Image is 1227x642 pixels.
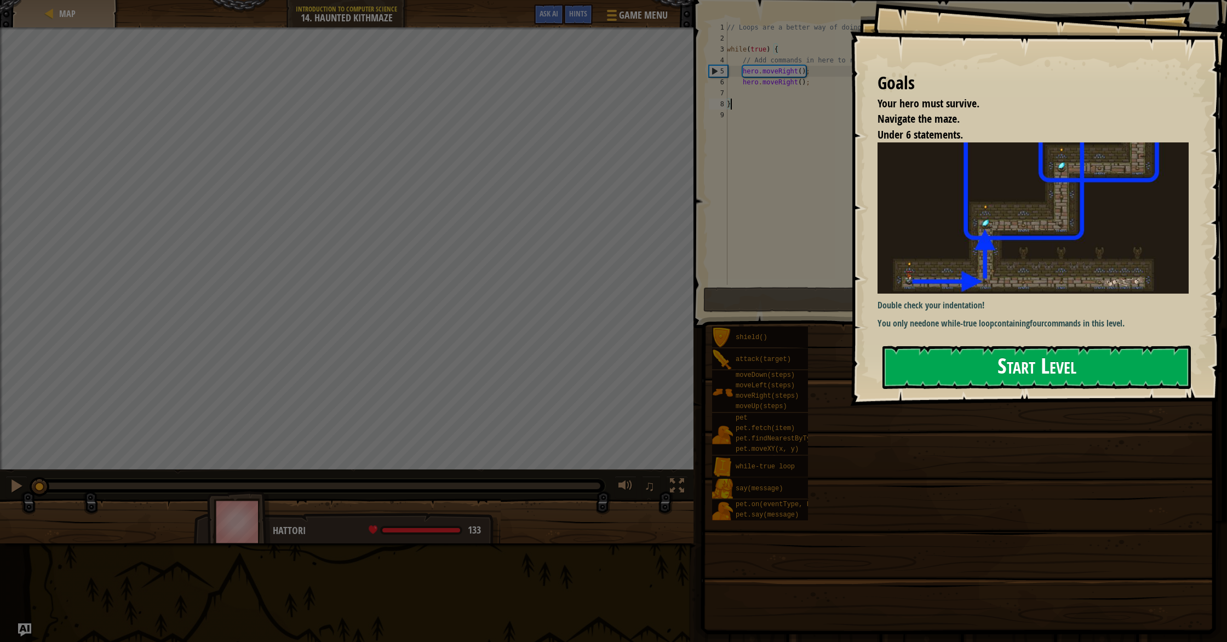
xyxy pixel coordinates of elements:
[709,55,727,66] div: 4
[878,142,1189,294] img: Haunted kithmaze
[709,22,727,33] div: 1
[709,110,727,121] div: 9
[709,44,727,55] div: 3
[369,525,481,535] div: health: 133 / 133
[878,96,979,111] span: Your hero must survive.
[736,445,799,453] span: pet.moveXY(x, y)
[709,99,727,110] div: 8
[709,88,727,99] div: 7
[534,4,564,25] button: Ask AI
[569,8,587,19] span: Hints
[644,478,655,494] span: ♫
[926,317,939,329] strong: one
[709,33,727,44] div: 2
[878,111,960,126] span: Navigate the maze.
[864,111,1186,127] li: Navigate the maze.
[5,476,27,498] button: ⌘ + P: Pause
[598,4,674,30] button: Game Menu
[619,8,668,22] span: Game Menu
[273,524,489,538] div: Hattori
[736,414,748,422] span: pet
[712,425,733,445] img: portrait.png
[642,476,661,498] button: ♫
[712,479,733,500] img: portrait.png
[736,435,842,443] span: pet.findNearestByType(type)
[207,491,271,552] img: thang_avatar_frame.png
[882,346,1191,389] button: Start Level
[666,476,688,498] button: Toggle fullscreen
[878,127,963,142] span: Under 6 statements.
[878,317,1189,330] p: You only need containing commands in this level.
[736,485,783,492] span: say(message)
[540,8,558,19] span: Ask AI
[712,349,733,370] img: portrait.png
[736,425,795,432] span: pet.fetch(item)
[736,356,791,363] span: attack(target)
[941,317,994,329] strong: while-true loop
[736,382,795,389] span: moveLeft(steps)
[736,392,799,400] span: moveRight(steps)
[18,623,31,637] button: Ask AI
[1030,317,1044,329] strong: four
[736,334,767,341] span: shield()
[615,476,637,498] button: Adjust volume
[878,71,1189,96] div: Goals
[468,523,481,537] span: 133
[56,8,76,20] a: Map
[736,501,838,508] span: pet.on(eventType, handler)
[736,463,795,471] span: while-true loop
[709,66,727,77] div: 5
[864,96,1186,112] li: Your hero must survive.
[736,371,795,379] span: moveDown(steps)
[712,328,733,348] img: portrait.png
[736,511,799,519] span: pet.say(message)
[864,127,1186,143] li: Under 6 statements.
[712,382,733,403] img: portrait.png
[736,403,787,410] span: moveUp(steps)
[712,501,733,521] img: portrait.png
[712,457,733,478] img: portrait.png
[878,299,1189,312] p: Double check your indentation!
[59,8,76,20] span: Map
[709,77,727,88] div: 6
[703,287,1208,312] button: Run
